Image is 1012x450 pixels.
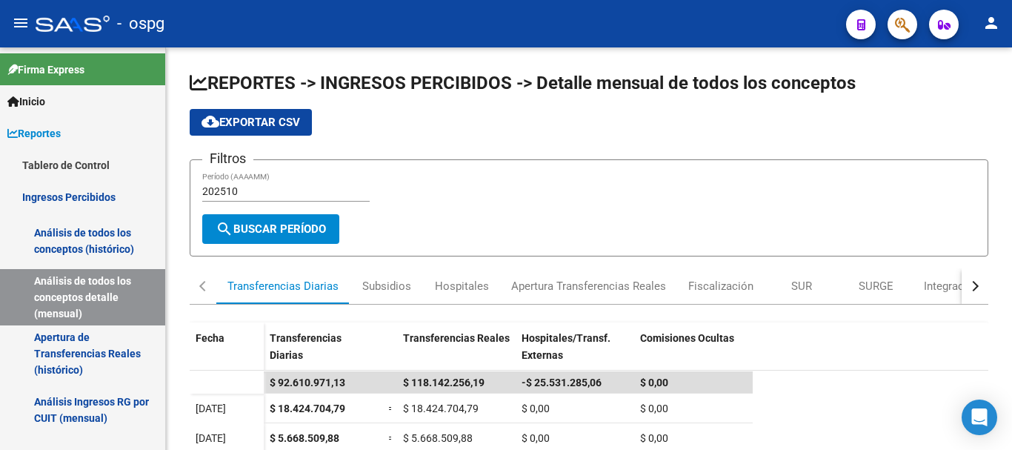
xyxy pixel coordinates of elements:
[12,14,30,32] mat-icon: menu
[196,403,226,414] span: [DATE]
[117,7,164,40] span: - ospg
[7,93,45,110] span: Inicio
[202,148,253,169] h3: Filtros
[634,322,753,385] datatable-header-cell: Comisiones Ocultas
[227,278,339,294] div: Transferencias Diarias
[522,403,550,414] span: $ 0,00
[7,62,84,78] span: Firma Express
[640,332,734,344] span: Comisiones Ocultas
[859,278,893,294] div: SURGE
[397,322,516,385] datatable-header-cell: Transferencias Reales
[270,332,342,361] span: Transferencias Diarias
[791,278,812,294] div: SUR
[388,403,394,414] span: =
[522,432,550,444] span: $ 0,00
[264,322,382,385] datatable-header-cell: Transferencias Diarias
[522,377,602,388] span: -$ 25.531.285,06
[388,432,394,444] span: =
[270,432,339,444] span: $ 5.668.509,88
[202,116,300,129] span: Exportar CSV
[362,278,411,294] div: Subsidios
[216,222,326,236] span: Buscar Período
[640,432,668,444] span: $ 0,00
[190,322,264,385] datatable-header-cell: Fecha
[196,332,224,344] span: Fecha
[982,14,1000,32] mat-icon: person
[962,400,997,435] div: Open Intercom Messenger
[190,109,312,136] button: Exportar CSV
[403,432,473,444] span: $ 5.668.509,88
[190,73,856,93] span: REPORTES -> INGRESOS PERCIBIDOS -> Detalle mensual de todos los conceptos
[270,403,345,414] span: $ 18.424.704,79
[7,125,61,142] span: Reportes
[270,377,345,388] span: $ 92.610.971,13
[216,220,233,238] mat-icon: search
[640,403,668,414] span: $ 0,00
[196,432,226,444] span: [DATE]
[403,332,510,344] span: Transferencias Reales
[202,214,339,244] button: Buscar Período
[522,332,610,361] span: Hospitales/Transf. Externas
[511,278,666,294] div: Apertura Transferencias Reales
[202,113,219,130] mat-icon: cloud_download
[516,322,634,385] datatable-header-cell: Hospitales/Transf. Externas
[403,403,479,414] span: $ 18.424.704,79
[435,278,489,294] div: Hospitales
[403,377,485,388] span: $ 118.142.256,19
[924,278,979,294] div: Integración
[640,377,668,388] span: $ 0,00
[688,278,753,294] div: Fiscalización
